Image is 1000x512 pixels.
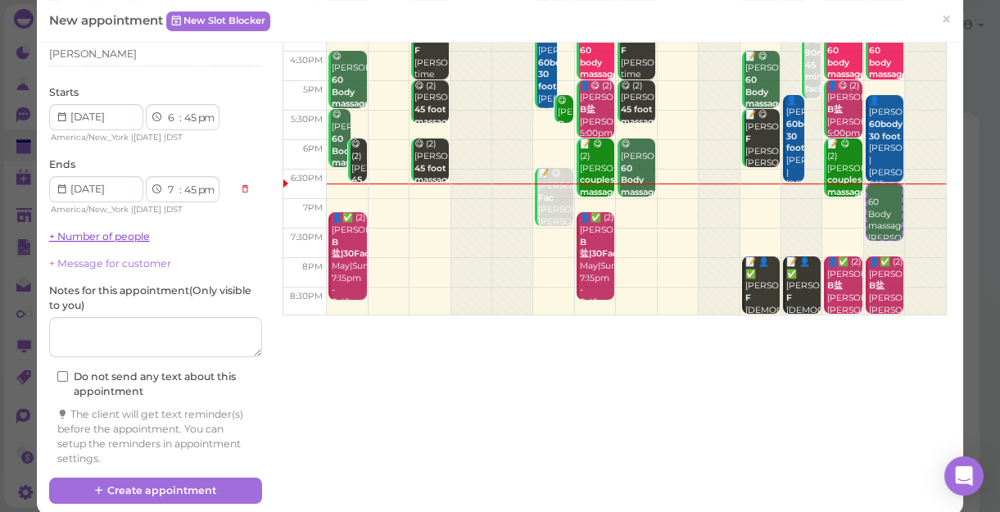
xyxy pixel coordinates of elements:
[620,21,655,118] div: 😋 (2) [PERSON_NAME] [PERSON_NAME]|Part time 4:00pm - 5:00pm
[579,80,614,165] div: 👤😋 (2) [PERSON_NAME] [PERSON_NAME]|May 5:00pm - 6:00pm
[49,283,262,313] label: Notes for this appointment ( Only visible to you )
[351,174,390,209] b: 45 foot massage
[745,134,751,144] b: F
[786,292,792,303] b: F
[49,47,137,61] div: [PERSON_NAME]
[868,95,903,215] div: 👤[PERSON_NAME] [PERSON_NAME] |[PERSON_NAME] 5:15pm - 6:45pm
[869,119,903,142] b: 60body 30 foot
[827,174,866,197] b: couples massage
[538,193,554,203] b: Fac
[745,75,784,109] b: 60 Body massage
[826,80,862,165] div: 👤😋 (2) [PERSON_NAME] [PERSON_NAME]|May 5:00pm - 6:00pm
[331,109,350,217] div: 😋 [PERSON_NAME] Sunny 5:30pm - 6:30pm
[166,132,183,143] span: DST
[57,369,254,399] label: Do not send any text about this appointment
[49,12,166,28] span: New appointment
[290,55,323,66] span: 4:30pm
[579,212,614,309] div: 👤✅ (2) [PERSON_NAME] May|Sunny 7:15pm - 8:45pm
[579,138,614,271] div: 📝 😋 (2) [PERSON_NAME] 2女 1男 。 [PERSON_NAME]|May 6:00pm - 7:00pm
[414,45,420,56] b: F
[166,204,183,215] span: DST
[744,256,780,389] div: 📝 👤✅ [PERSON_NAME] [DEMOGRAPHIC_DATA] [PERSON_NAME] |[PERSON_NAME] 8:00pm - 9:00pm
[869,45,907,104] b: 60 body massage in the cave
[332,75,370,109] b: 60 Body massage
[49,202,232,217] div: | |
[414,104,453,127] b: 45 foot massage
[867,184,902,281] div: 60 Body massage [PERSON_NAME] 6:45pm - 7:45pm
[57,407,254,465] div: The client will get text reminder(s) before the appointment. You can setup the reminders in appoi...
[744,51,780,171] div: 📝 😋 [PERSON_NAME] DEEP [PERSON_NAME] 4:30pm - 5:30pm
[621,45,627,56] b: F
[941,8,952,31] span: ×
[414,80,449,188] div: 😋 (2) [PERSON_NAME] [PERSON_NAME]|Part time 5:00pm - 5:45pm
[538,57,572,92] b: 60body 30 foot
[580,45,618,104] b: 60 body massage in the cave
[620,138,655,247] div: 😋 [PERSON_NAME] [PERSON_NAME] 6:00pm - 7:00pm
[332,237,379,260] b: B盐|30Facial
[302,261,323,272] span: 8pm
[49,257,171,270] a: + Message for customer
[303,202,323,213] span: 7pm
[291,232,323,242] span: 7:30pm
[785,256,821,389] div: 📝 👤✅ [PERSON_NAME] [DEMOGRAPHIC_DATA] [PERSON_NAME] |[PERSON_NAME] 8:00pm - 9:00pm
[745,292,751,303] b: F
[351,138,367,283] div: 😋 (2) [PERSON_NAME] Part time |Sunny 6:00pm - 6:45pm
[827,104,843,115] b: B盐
[414,21,449,118] div: 😋 (2) [PERSON_NAME] [PERSON_NAME]|Part time 4:00pm - 5:00pm
[49,157,75,172] label: Ends
[49,130,232,145] div: | |
[332,134,370,168] b: 60 Body massage
[49,478,262,504] button: Create appointment
[331,51,366,159] div: 😋 [PERSON_NAME] Sunny 4:30pm - 5:30pm
[166,11,270,31] a: New Slot Blocker
[51,204,129,215] span: America/New_York
[944,456,984,496] div: Open Intercom Messenger
[580,237,627,260] b: B盐|30Facial
[537,168,572,265] div: 📝 😋 [PERSON_NAME] [PERSON_NAME] [PERSON_NAME] 6:30pm - 7:30pm
[414,138,449,259] div: 😋 (2) [PERSON_NAME] Part time |Sunny 6:00pm - 6:45pm
[537,21,556,154] div: 📝 😋 [PERSON_NAME] [PERSON_NAME] [PERSON_NAME] 4:00pm - 5:30pm
[331,212,366,309] div: 👤✅ (2) [PERSON_NAME] May|Sunny 7:15pm - 8:45pm
[303,143,323,154] span: 6pm
[133,132,161,143] span: [DATE]
[826,138,862,271] div: 📝 😋 (2) [PERSON_NAME] 2女 1男 。 [PERSON_NAME]|May 6:00pm - 7:00pm
[826,256,862,353] div: 👤✅ (2) [PERSON_NAME] [PERSON_NAME]|[PERSON_NAME] 8:00pm - 9:00pm
[291,173,323,184] span: 6:30pm
[51,132,129,143] span: America/New_York
[133,204,161,215] span: [DATE]
[580,174,618,197] b: couples massage
[805,48,844,118] b: 90min 45 minutes facial 45 massage
[414,163,453,186] b: 45 foot massage
[621,104,659,127] b: 45 foot massage
[580,104,595,115] b: B盐
[804,11,821,168] div: 👤😋 [PERSON_NAME] [PERSON_NAME] 3:50pm - 5:20pm
[868,256,903,353] div: 👤✅ (2) [PERSON_NAME] [PERSON_NAME]|[PERSON_NAME] 8:00pm - 9:00pm
[620,80,655,188] div: 😋 (2) [PERSON_NAME] [PERSON_NAME]|Part time 5:00pm - 5:45pm
[57,371,68,382] input: Do not send any text about this appointment
[290,291,323,301] span: 8:30pm
[291,114,323,125] span: 5:30pm
[303,84,323,95] span: 5pm
[558,119,564,129] b: B
[744,109,780,206] div: 📝 😋 [PERSON_NAME] [PERSON_NAME] [PERSON_NAME] 5:30pm - 6:30pm
[827,280,843,291] b: B盐
[49,230,150,242] a: + Number of people
[785,95,804,228] div: 👤[PERSON_NAME] [PERSON_NAME] |[PERSON_NAME] 5:15pm - 6:45pm
[557,95,573,179] div: 😋 [PERSON_NAME] [PERSON_NAME] 5:15pm - 5:45pm
[827,45,866,104] b: 60 body massage in the cave
[49,85,79,100] label: Starts
[621,163,659,197] b: 60 Body massage
[869,280,885,291] b: B盐
[786,119,820,153] b: 60body 30 foot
